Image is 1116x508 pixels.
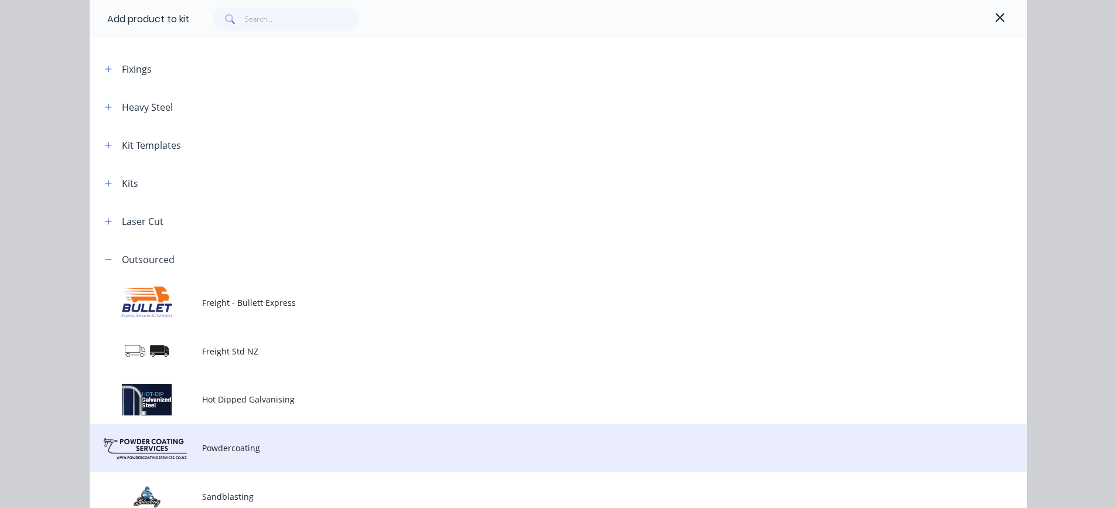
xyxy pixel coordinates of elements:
[202,442,862,454] span: Powdercoating
[122,62,152,76] div: Fixings
[122,138,181,152] div: Kit Templates
[245,8,359,31] input: Search...
[122,253,175,267] div: Outsourced
[122,214,163,229] div: Laser Cut
[202,296,862,309] span: Freight - Bullett Express
[202,490,862,503] span: Sandblasting
[202,345,862,357] span: Freight Std NZ
[122,176,138,190] div: Kits
[202,393,862,405] span: Hot Dipped Galvanising
[122,100,173,114] div: Heavy Steel
[107,12,189,26] div: Add product to kit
